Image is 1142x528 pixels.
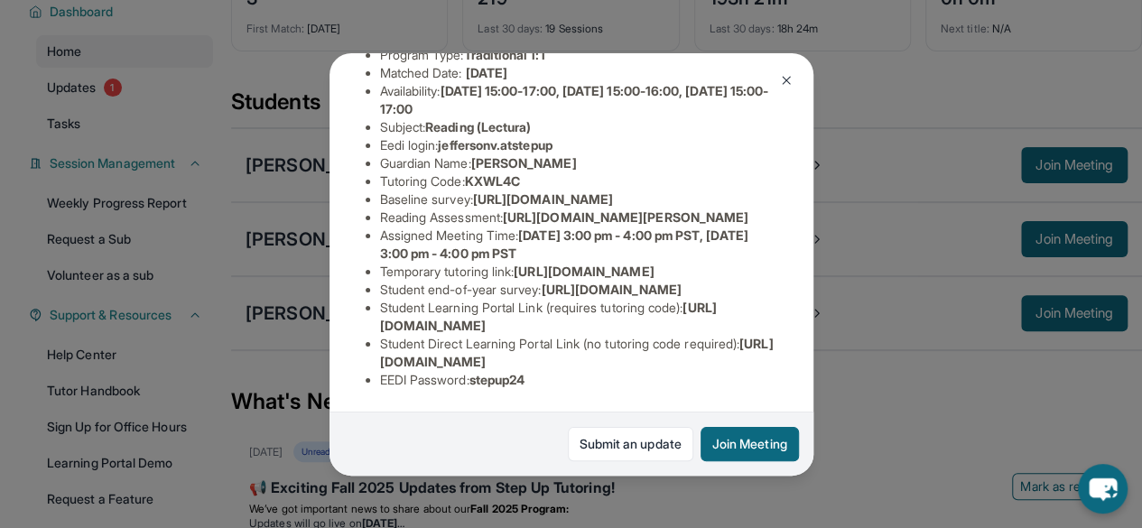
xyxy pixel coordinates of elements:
span: [PERSON_NAME] [471,155,577,171]
span: [DATE] 3:00 pm - 4:00 pm PST, [DATE] 3:00 pm - 4:00 pm PST [380,227,748,261]
li: Eedi login : [380,136,777,154]
li: EEDI Password : [380,371,777,389]
li: Student Direct Learning Portal Link (no tutoring code required) : [380,335,777,371]
li: Temporary tutoring link : [380,263,777,281]
span: Traditional 1:1 [463,47,544,62]
span: Reading (Lectura) [425,119,531,134]
span: stepup24 [469,372,525,387]
span: [DATE] 15:00-17:00, [DATE] 15:00-16:00, [DATE] 15:00-17:00 [380,83,769,116]
span: [URL][DOMAIN_NAME] [541,282,681,297]
span: KXWL4C [465,173,520,189]
button: Join Meeting [701,427,799,461]
img: Close Icon [779,73,794,88]
li: Reading Assessment : [380,208,777,227]
span: [URL][DOMAIN_NAME] [473,191,613,207]
li: Guardian Name : [380,154,777,172]
li: Availability: [380,82,777,118]
li: Assigned Meeting Time : [380,227,777,263]
li: Baseline survey : [380,190,777,208]
span: jeffersonv.atstepup [438,137,552,153]
span: [DATE] [466,65,507,80]
button: chat-button [1078,464,1128,514]
span: [URL][DOMAIN_NAME] [514,264,654,279]
li: Student Learning Portal Link (requires tutoring code) : [380,299,777,335]
li: Tutoring Code : [380,172,777,190]
li: Student end-of-year survey : [380,281,777,299]
li: Matched Date: [380,64,777,82]
span: [URL][DOMAIN_NAME][PERSON_NAME] [503,209,748,225]
li: Program Type: [380,46,777,64]
li: Subject : [380,118,777,136]
a: Submit an update [568,427,693,461]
